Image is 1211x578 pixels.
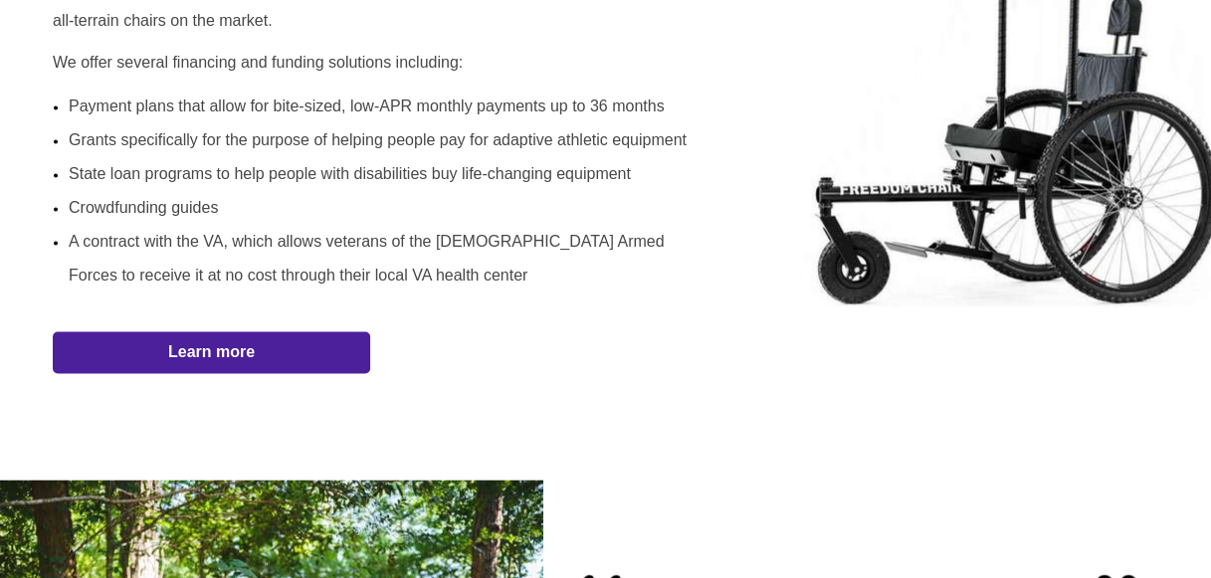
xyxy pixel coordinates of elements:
[69,199,218,216] span: Crowdfunding guides
[168,343,255,360] strong: Learn more
[69,97,665,114] span: Payment plans that allow for bite-sized, low-APR monthly payments up to 36 months
[71,481,242,518] input: Get more information
[69,131,687,148] span: Grants specifically for the purpose of helping people pay for adaptive athletic equipment
[69,233,664,284] span: A contract with the VA, which allows veterans of the [DEMOGRAPHIC_DATA] Armed Forces to receive i...
[53,54,463,71] span: We offer several financing and funding solutions including:
[69,165,631,182] span: State loan programs to help people with disabilities buy life-changing equipment
[53,331,370,373] a: Learn more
